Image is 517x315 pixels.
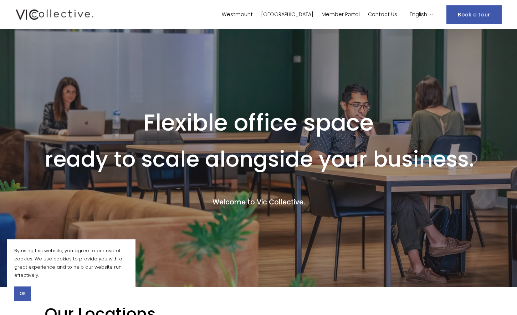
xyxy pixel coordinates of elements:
[45,198,472,207] h4: Welcome to Vic Collective.
[20,290,26,297] span: OK
[368,10,397,20] a: Contact Us
[16,8,93,21] img: Vic Collective
[261,10,313,20] a: [GEOGRAPHIC_DATA]
[14,286,31,301] button: OK
[322,10,360,20] a: Member Portal
[410,10,434,20] div: language picker
[7,239,135,308] section: Cookie banner
[14,247,128,279] p: By using this website, you agree to our use of cookies. We use cookies to provide you with a grea...
[45,148,474,170] h1: ready to scale alongside your business.
[222,10,253,20] a: Westmount
[446,5,501,24] a: Book a tour
[45,109,472,137] h1: Flexible office space
[410,10,427,19] span: English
